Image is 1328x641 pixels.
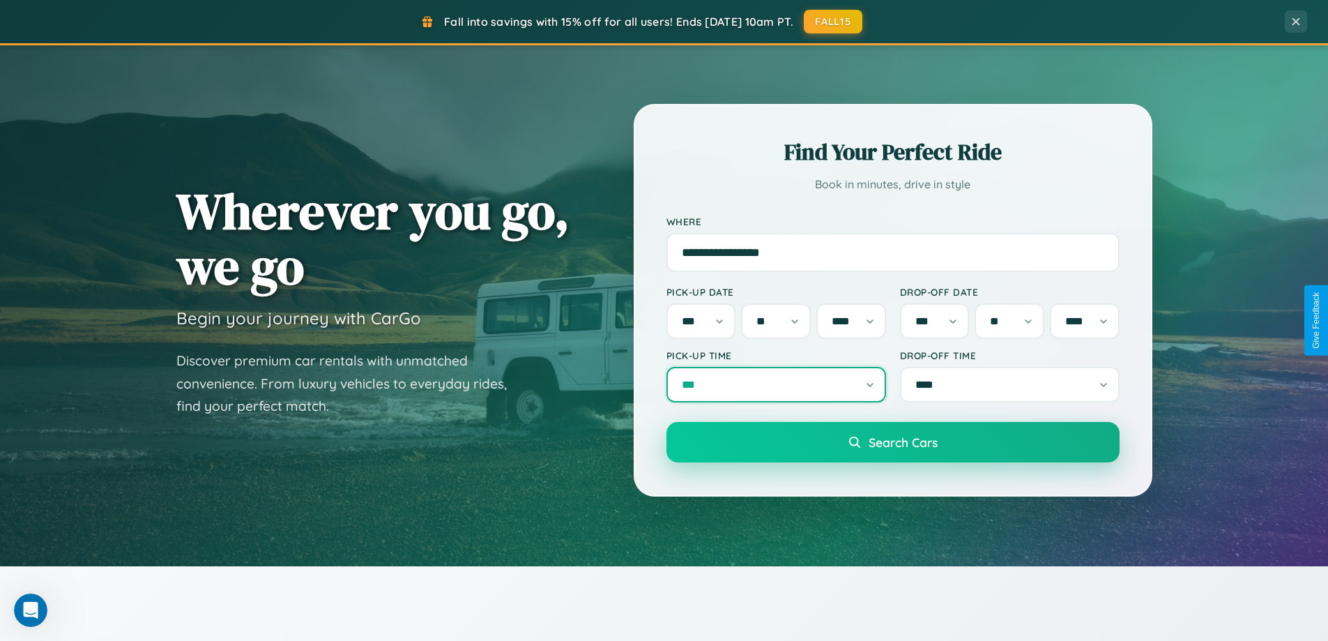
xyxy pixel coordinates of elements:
label: Drop-off Date [900,286,1120,298]
h3: Begin your journey with CarGo [176,308,421,329]
label: Pick-up Time [666,349,886,361]
span: Fall into savings with 15% off for all users! Ends [DATE] 10am PT. [444,15,793,29]
div: Give Feedback [1311,292,1321,349]
p: Discover premium car rentals with unmatched convenience. From luxury vehicles to everyday rides, ... [176,349,525,418]
label: Pick-up Date [666,286,886,298]
label: Where [666,216,1120,227]
p: Book in minutes, drive in style [666,174,1120,195]
h2: Find Your Perfect Ride [666,137,1120,167]
button: FALL15 [804,10,862,33]
span: Search Cars [869,435,938,450]
h1: Wherever you go, we go [176,183,570,294]
label: Drop-off Time [900,349,1120,361]
button: Search Cars [666,422,1120,462]
iframe: Intercom live chat [14,594,47,627]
